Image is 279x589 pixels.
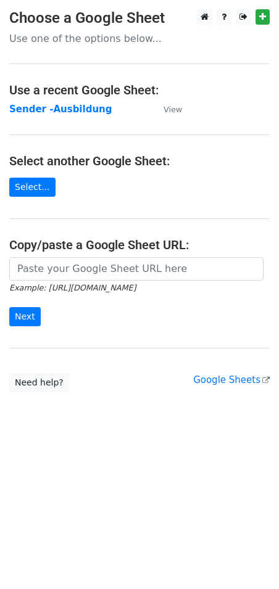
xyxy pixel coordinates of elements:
a: Need help? [9,373,69,392]
a: Sender -Ausbildung [9,104,112,115]
a: View [151,104,182,115]
h4: Copy/paste a Google Sheet URL: [9,237,270,252]
h4: Use a recent Google Sheet: [9,83,270,97]
small: Example: [URL][DOMAIN_NAME] [9,283,136,292]
small: View [164,105,182,114]
input: Paste your Google Sheet URL here [9,257,264,281]
p: Use one of the options below... [9,32,270,45]
a: Select... [9,178,56,197]
input: Next [9,307,41,326]
h4: Select another Google Sheet: [9,154,270,168]
h3: Choose a Google Sheet [9,9,270,27]
a: Google Sheets [193,374,270,385]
